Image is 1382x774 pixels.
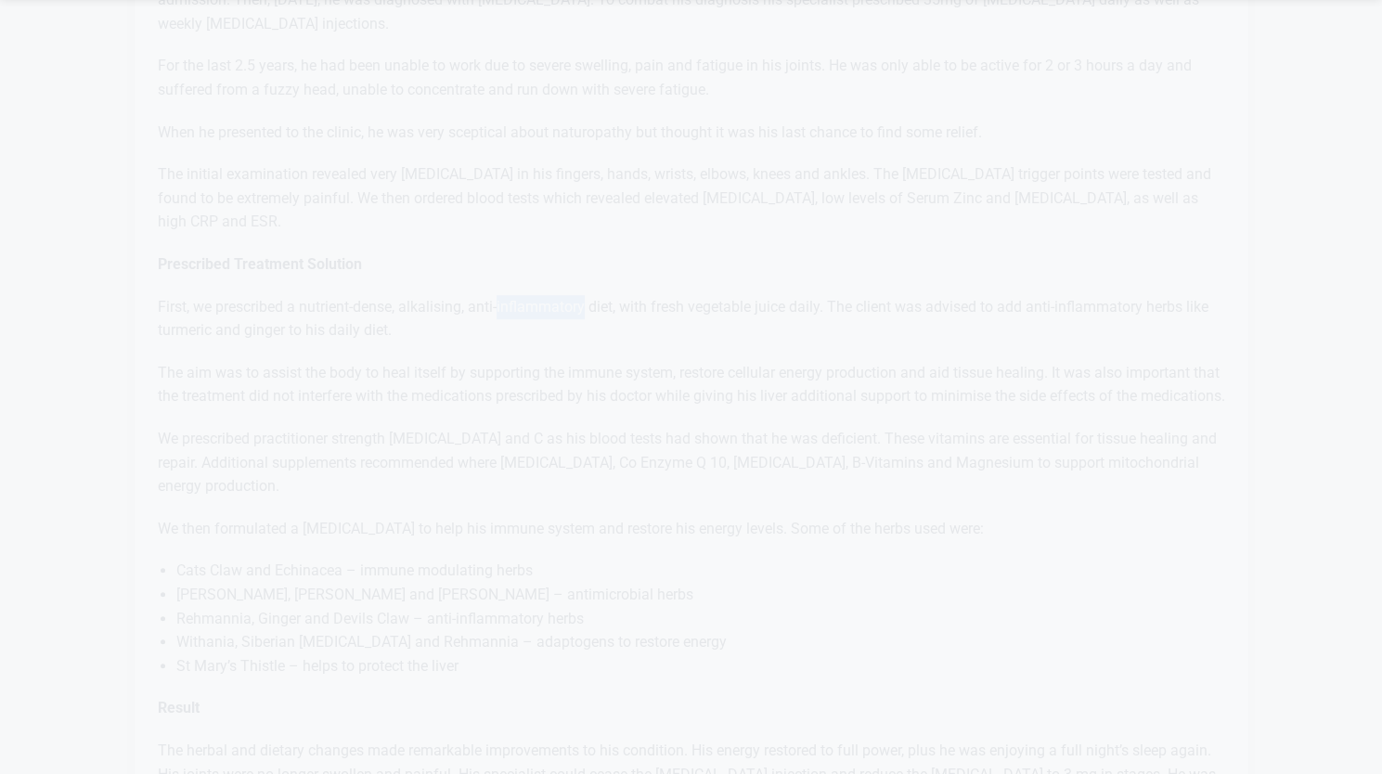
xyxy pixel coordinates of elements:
[158,517,1225,541] p: We then formulated a [MEDICAL_DATA] to help his immune system and restore his energy levels. Some...
[176,559,1225,583] li: Cats Claw and Echinacea – immune modulating herbs
[158,427,1225,498] p: We prescribed practitioner strength [MEDICAL_DATA] and C as his blood tests had shown that he was...
[158,162,1225,234] p: The initial examination revealed very [MEDICAL_DATA] in his fingers, hands, wrists, elbows, knees...
[176,654,1225,678] li: St Mary’s Thistle – helps to protect the liver
[176,583,1225,607] li: [PERSON_NAME], [PERSON_NAME] and [PERSON_NAME] – antimicrobial herbs
[158,255,362,273] strong: Prescribed Treatment Solution
[176,607,1225,631] li: Rehmannia, Ginger and Devils Claw – anti-inflammatory herbs
[158,121,1225,145] p: When he presented to the clinic, he was very sceptical about naturopathy but thought it was his l...
[158,295,1225,342] p: First, we prescribed a nutrient-dense, alkalising, anti-inflammatory diet, with fresh vegetable j...
[158,54,1225,101] p: For the last 2.5 years, he had been unable to work due to severe swelling, pain and fatigue in hi...
[158,361,1225,408] p: The aim was to assist the body to heal itself by supporting the immune system, restore cellular e...
[176,630,1225,654] li: Withania, Siberian [MEDICAL_DATA] and Rehmannia – adaptogens to restore energy
[158,699,200,716] strong: Result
